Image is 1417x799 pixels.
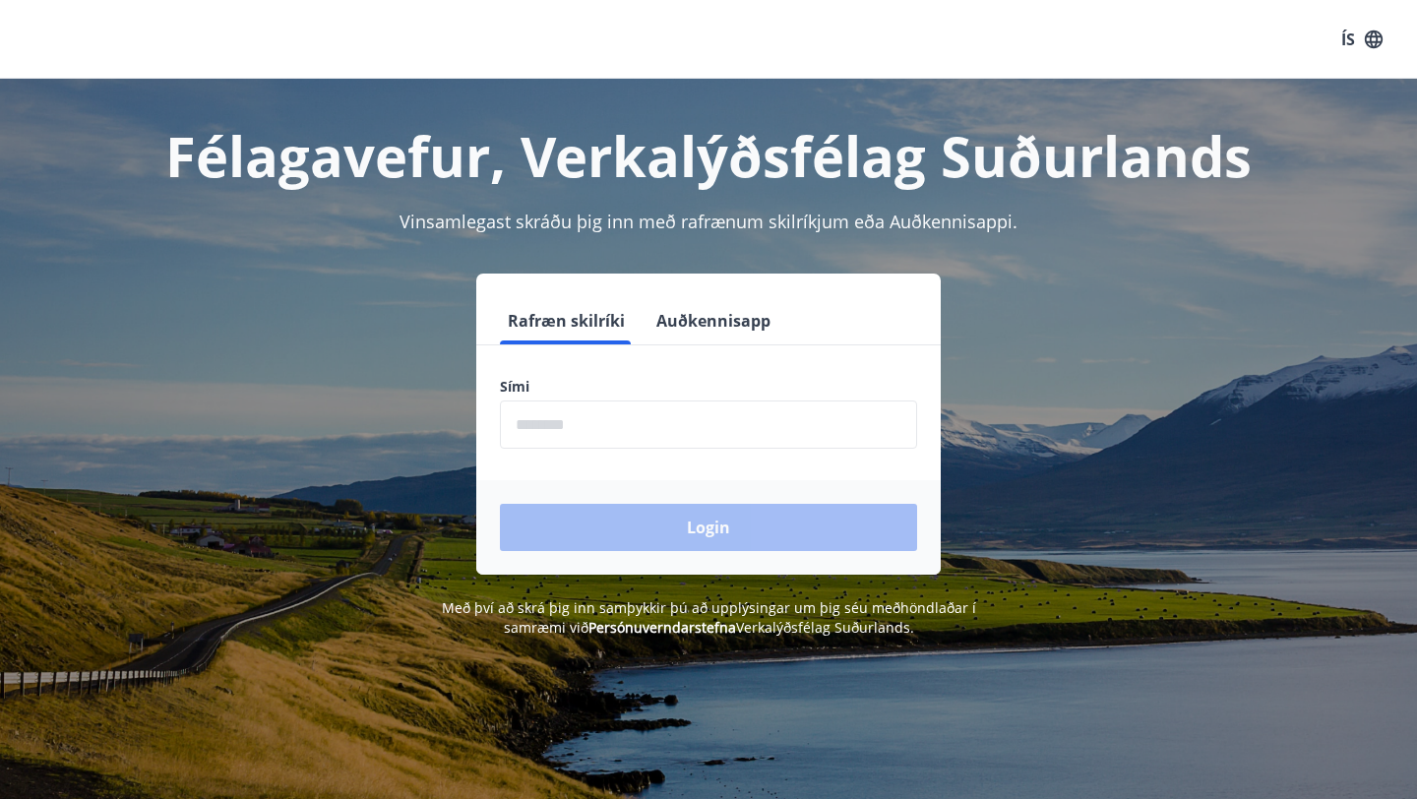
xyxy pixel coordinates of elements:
span: Með því að skrá þig inn samþykkir þú að upplýsingar um þig séu meðhöndlaðar í samræmi við Verkalý... [442,598,976,637]
button: ÍS [1330,22,1393,57]
button: Rafræn skilríki [500,297,633,344]
a: Persónuverndarstefna [588,618,736,637]
label: Sími [500,377,917,397]
h1: Félagavefur, Verkalýðsfélag Suðurlands [24,118,1393,193]
button: Auðkennisapp [648,297,778,344]
span: Vinsamlegast skráðu þig inn með rafrænum skilríkjum eða Auðkennisappi. [400,210,1017,233]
